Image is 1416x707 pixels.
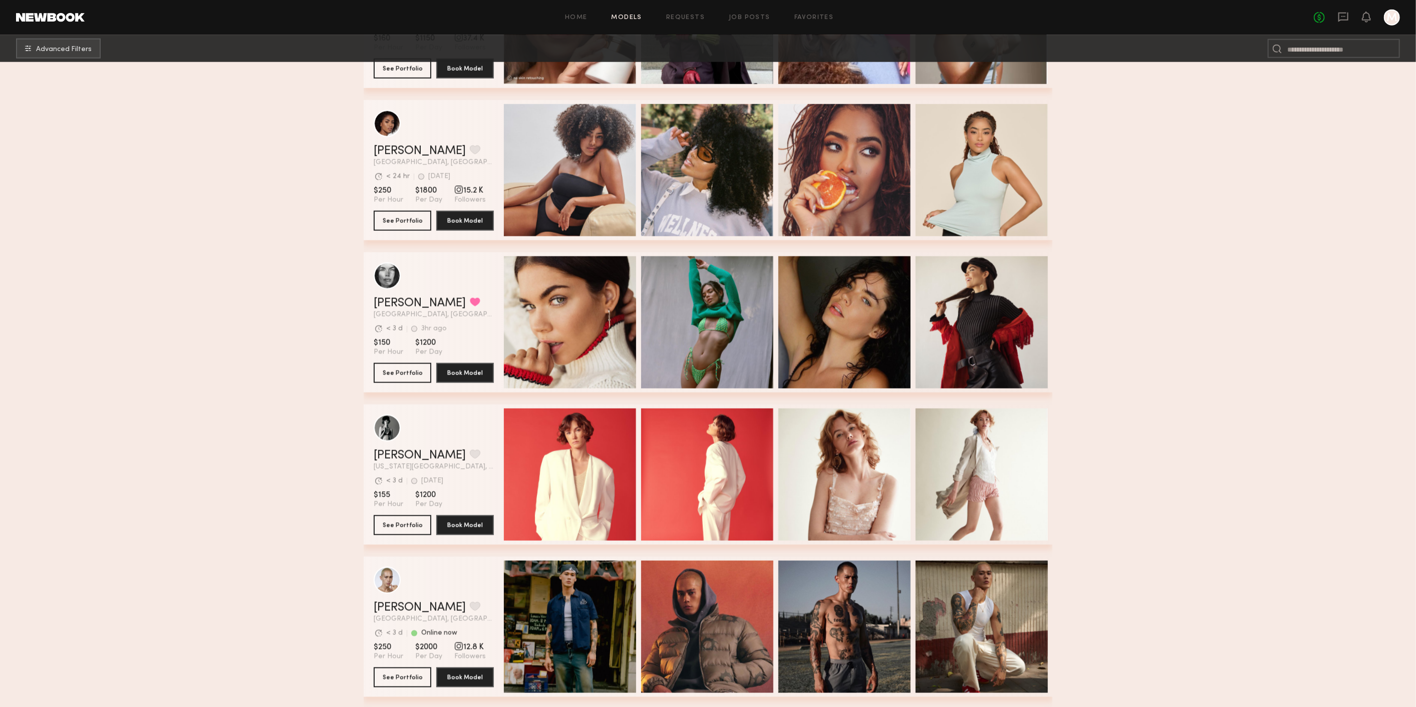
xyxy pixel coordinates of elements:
[374,363,431,383] button: See Portfolio
[436,667,494,687] button: Book Model
[415,642,442,652] span: $2000
[374,186,403,196] span: $250
[565,15,588,21] a: Home
[415,186,442,196] span: $1800
[421,478,443,485] div: [DATE]
[374,616,494,623] span: [GEOGRAPHIC_DATA], [GEOGRAPHIC_DATA]
[374,515,431,535] button: See Portfolio
[421,325,447,332] div: 3hr ago
[386,325,403,332] div: < 3 d
[428,173,450,180] div: [DATE]
[374,59,431,79] button: See Portfolio
[415,652,442,661] span: Per Day
[374,297,466,309] a: [PERSON_NAME]
[415,348,442,357] span: Per Day
[454,186,486,196] span: 15.2 K
[454,196,486,205] span: Followers
[794,15,834,21] a: Favorites
[374,642,403,652] span: $250
[666,15,705,21] a: Requests
[374,450,466,462] a: [PERSON_NAME]
[454,652,486,661] span: Followers
[415,490,442,500] span: $1200
[415,500,442,509] span: Per Day
[374,500,403,509] span: Per Hour
[415,196,442,205] span: Per Day
[729,15,770,21] a: Job Posts
[454,642,486,652] span: 12.8 K
[374,602,466,614] a: [PERSON_NAME]
[421,630,457,637] div: Online now
[374,159,494,166] span: [GEOGRAPHIC_DATA], [GEOGRAPHIC_DATA]
[415,338,442,348] span: $1200
[1384,10,1400,26] a: M
[374,338,403,348] span: $150
[374,464,494,471] span: [US_STATE][GEOGRAPHIC_DATA], [GEOGRAPHIC_DATA]
[374,211,431,231] button: See Portfolio
[436,363,494,383] button: Book Model
[436,211,494,231] button: Book Model
[374,196,403,205] span: Per Hour
[374,490,403,500] span: $155
[374,348,403,357] span: Per Hour
[374,311,494,318] span: [GEOGRAPHIC_DATA], [GEOGRAPHIC_DATA]
[374,667,431,687] button: See Portfolio
[386,173,410,180] div: < 24 hr
[386,478,403,485] div: < 3 d
[16,39,101,59] button: Advanced Filters
[436,59,494,79] button: Book Model
[36,46,92,53] span: Advanced Filters
[386,630,403,637] div: < 3 d
[374,652,403,661] span: Per Hour
[436,515,494,535] button: Book Model
[374,145,466,157] a: [PERSON_NAME]
[612,15,642,21] a: Models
